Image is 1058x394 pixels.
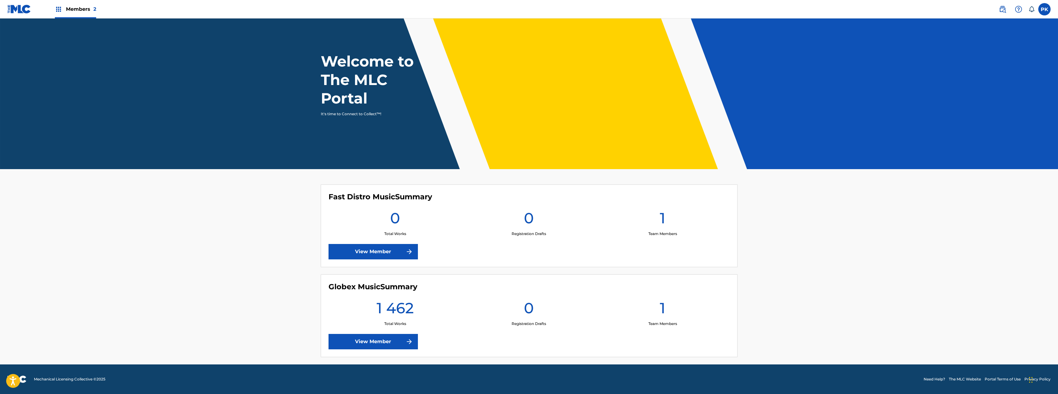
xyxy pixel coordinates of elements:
[390,209,400,231] h1: 0
[996,3,1009,15] a: Public Search
[55,6,62,13] img: Top Rightsholders
[512,231,546,237] p: Registration Drafts
[1028,6,1035,12] div: Notifications
[406,248,413,255] img: f7272a7cc735f4ea7f67.svg
[660,299,665,321] h1: 1
[1024,376,1051,382] a: Privacy Policy
[34,376,105,382] span: Mechanical Licensing Collective © 2025
[377,299,414,321] h1: 1 462
[329,282,417,291] h4: Globex Music
[329,192,432,201] h4: Fast Distro Music
[321,111,428,117] p: It's time to Connect to Collect™!
[1027,364,1058,394] div: Виджет чата
[985,376,1021,382] a: Portal Terms of Use
[7,5,31,14] img: MLC Logo
[329,334,418,349] a: View Member
[660,209,665,231] h1: 1
[512,321,546,327] p: Registration Drafts
[949,376,981,382] a: The MLC Website
[321,52,436,108] h1: Welcome to The MLC Portal
[406,338,413,345] img: f7272a7cc735f4ea7f67.svg
[384,321,406,327] p: Total Works
[1027,364,1058,394] iframe: Chat Widget
[999,6,1006,13] img: search
[924,376,945,382] a: Need Help?
[66,6,96,13] span: Members
[1012,3,1025,15] div: Help
[1029,371,1033,389] div: Перетащить
[384,231,406,237] p: Total Works
[1015,6,1022,13] img: help
[329,244,418,259] a: View Member
[524,209,534,231] h1: 0
[7,376,27,383] img: logo
[524,299,534,321] h1: 0
[648,231,677,237] p: Team Members
[1038,3,1051,15] div: User Menu
[648,321,677,327] p: Team Members
[93,6,96,12] span: 2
